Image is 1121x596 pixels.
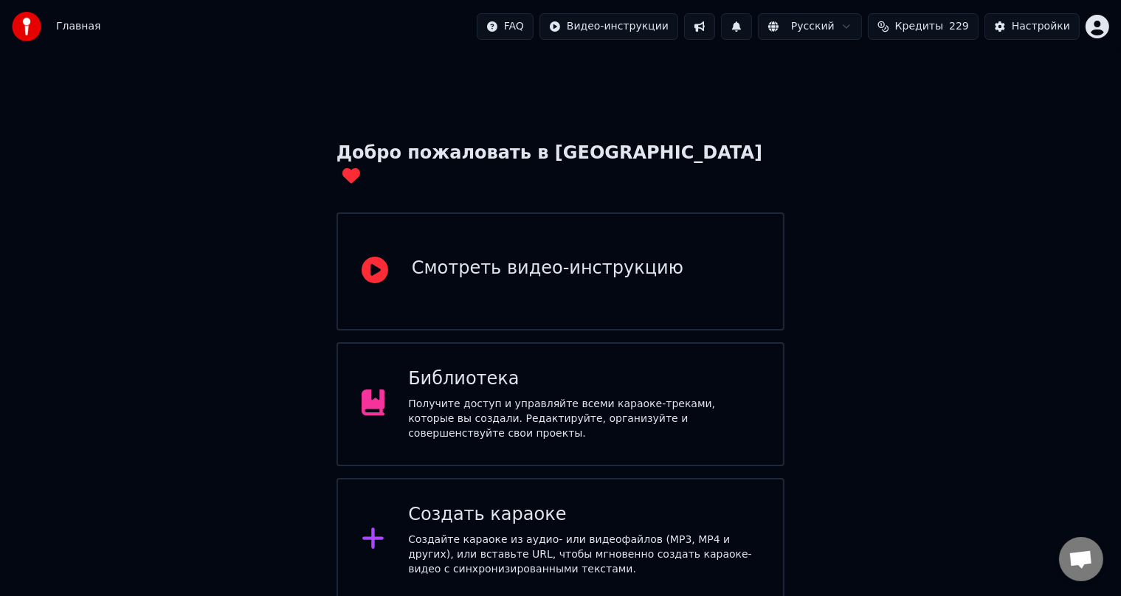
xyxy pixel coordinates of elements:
button: Кредиты229 [868,13,979,40]
div: Получите доступ и управляйте всеми караоке-треками, которые вы создали. Редактируйте, организуйте... [408,397,759,441]
div: Настройки [1012,19,1070,34]
button: FAQ [477,13,534,40]
span: Главная [56,19,100,34]
div: Открытый чат [1059,537,1103,581]
div: Создать караоке [408,503,759,527]
div: Библиотека [408,367,759,391]
div: Добро пожаловать в [GEOGRAPHIC_DATA] [337,142,785,189]
nav: breadcrumb [56,19,100,34]
span: 229 [949,19,969,34]
span: Кредиты [895,19,943,34]
div: Смотреть видео-инструкцию [412,257,683,280]
div: Создайте караоке из аудио- или видеофайлов (MP3, MP4 и других), или вставьте URL, чтобы мгновенно... [408,533,759,577]
img: youka [12,12,41,41]
button: Видео-инструкции [539,13,678,40]
button: Настройки [984,13,1080,40]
